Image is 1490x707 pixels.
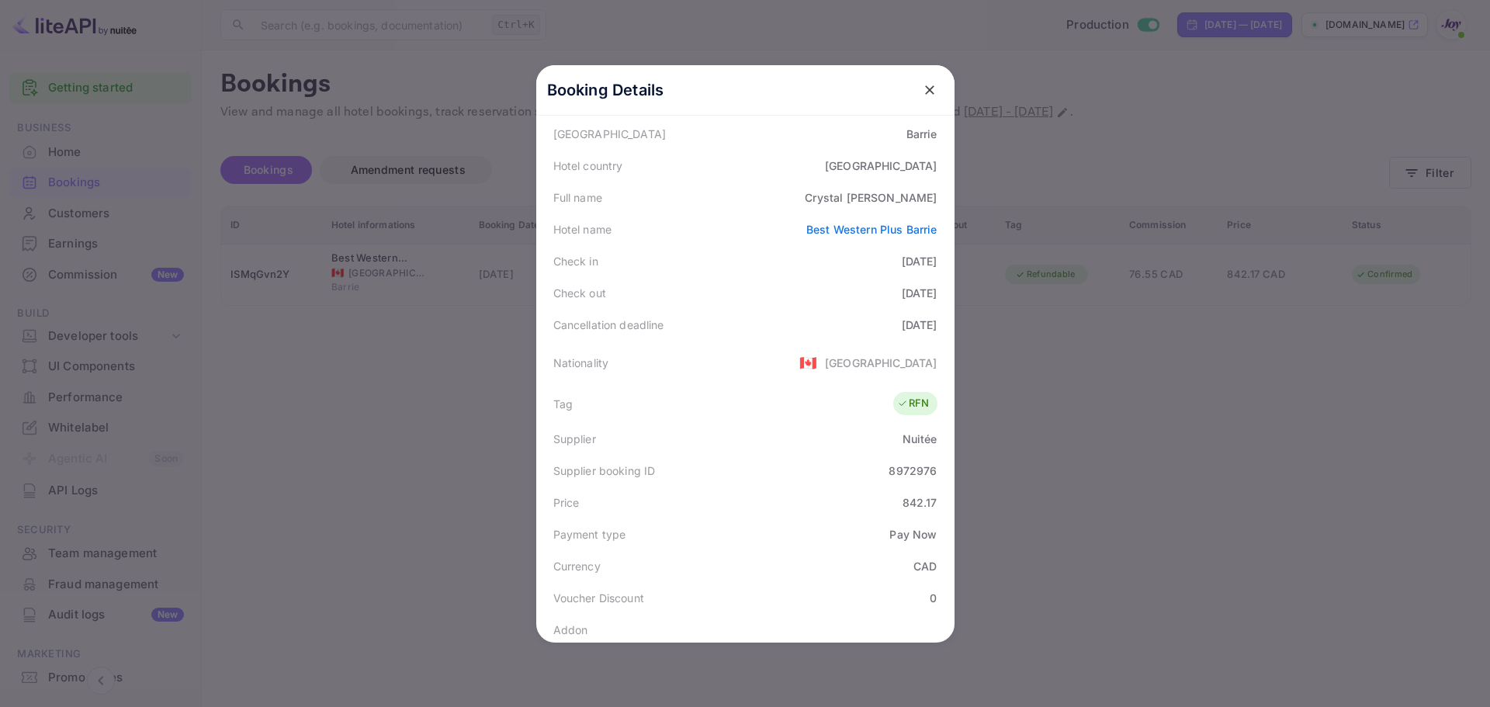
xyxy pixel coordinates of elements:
[889,463,937,479] div: 8972976
[553,396,573,412] div: Tag
[553,590,644,606] div: Voucher Discount
[553,622,588,638] div: Addon
[553,431,596,447] div: Supplier
[889,526,937,542] div: Pay Now
[825,158,937,174] div: [GEOGRAPHIC_DATA]
[825,355,937,371] div: [GEOGRAPHIC_DATA]
[553,558,601,574] div: Currency
[902,253,937,269] div: [DATE]
[547,78,664,102] p: Booking Details
[916,76,944,104] button: close
[553,355,609,371] div: Nationality
[553,494,580,511] div: Price
[903,431,937,447] div: Nuitée
[805,189,937,206] div: Crystal [PERSON_NAME]
[553,253,598,269] div: Check in
[553,126,667,142] div: [GEOGRAPHIC_DATA]
[902,317,937,333] div: [DATE]
[930,590,937,606] div: 0
[553,158,623,174] div: Hotel country
[806,223,937,236] a: Best Western Plus Barrie
[902,285,937,301] div: [DATE]
[553,221,612,237] div: Hotel name
[553,526,626,542] div: Payment type
[903,494,937,511] div: 842.17
[553,189,602,206] div: Full name
[897,396,929,411] div: RFN
[799,348,817,376] span: United States
[553,463,656,479] div: Supplier booking ID
[553,285,606,301] div: Check out
[553,317,664,333] div: Cancellation deadline
[913,558,937,574] div: CAD
[906,126,937,142] div: Barrie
